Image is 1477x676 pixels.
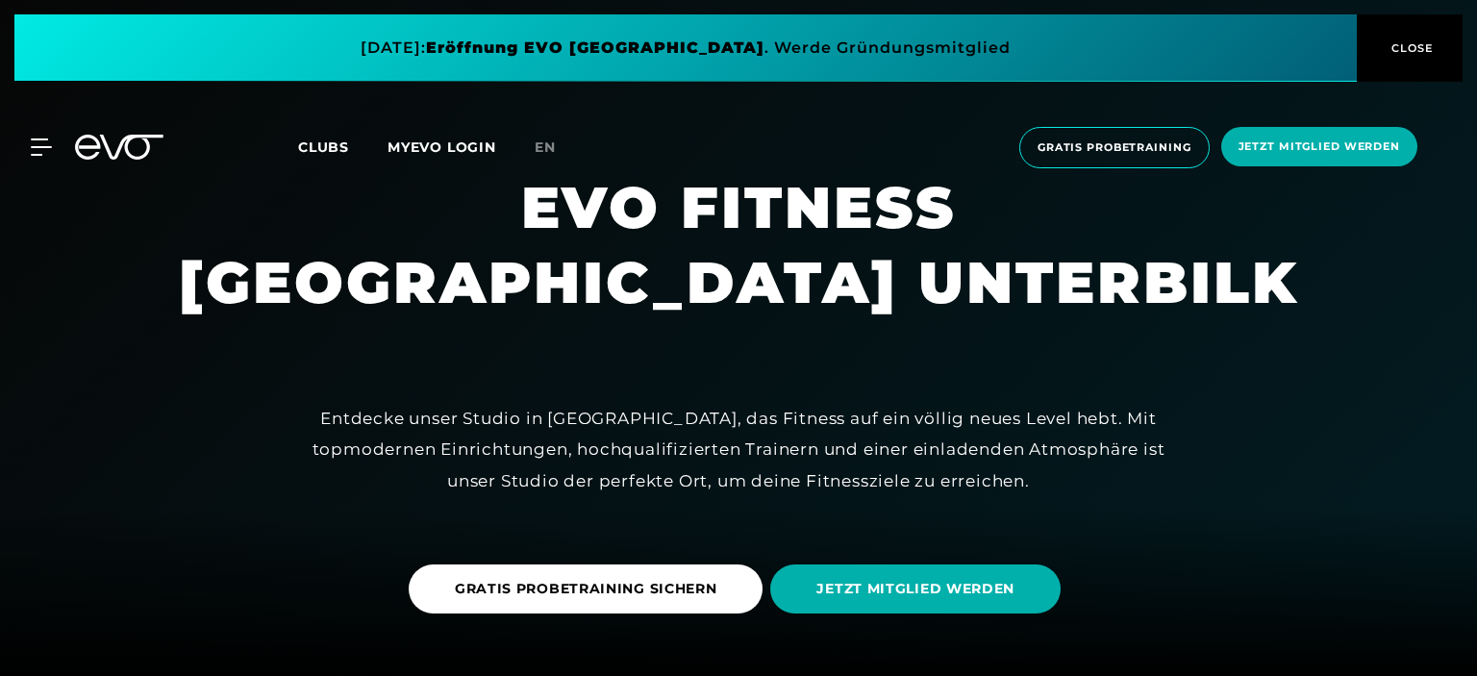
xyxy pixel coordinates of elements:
span: Gratis Probetraining [1038,139,1191,156]
a: en [535,137,579,159]
a: MYEVO LOGIN [388,138,496,156]
span: JETZT MITGLIED WERDEN [816,579,1014,599]
a: GRATIS PROBETRAINING SICHERN [409,550,771,628]
span: GRATIS PROBETRAINING SICHERN [455,579,717,599]
span: CLOSE [1387,39,1434,57]
div: Entdecke unser Studio in [GEOGRAPHIC_DATA], das Fitness auf ein völlig neues Level hebt. Mit topm... [306,403,1171,496]
a: JETZT MITGLIED WERDEN [770,550,1068,628]
span: en [535,138,556,156]
a: Clubs [298,138,388,156]
span: Clubs [298,138,349,156]
a: Jetzt Mitglied werden [1215,127,1423,168]
a: Gratis Probetraining [1014,127,1215,168]
button: CLOSE [1357,14,1463,82]
h1: EVO FITNESS [GEOGRAPHIC_DATA] UNTERBILK [179,170,1299,320]
span: Jetzt Mitglied werden [1239,138,1400,155]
